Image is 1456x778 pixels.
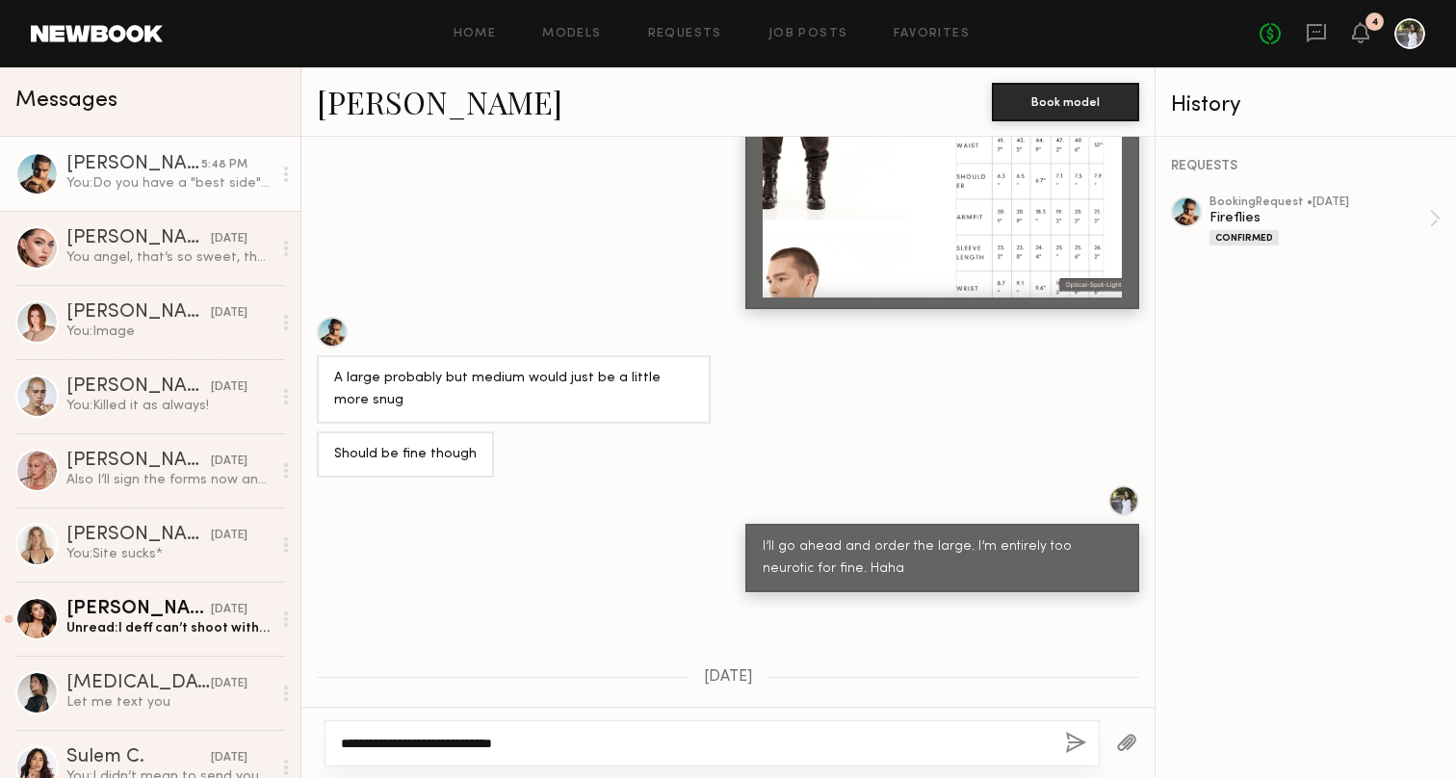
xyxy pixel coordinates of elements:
a: Book model [992,92,1139,109]
div: Let me text you [66,693,272,712]
div: [PERSON_NAME] [66,155,201,174]
div: You: Do you have a "best side" that you prefer? Looking at your instagram I'm thinking you light ... [66,174,272,193]
div: [PERSON_NAME] [66,229,211,248]
a: Models [542,28,601,40]
div: [DATE] [211,378,247,397]
a: Favorites [894,28,970,40]
div: [DATE] [211,304,247,323]
div: [DATE] [211,230,247,248]
div: [PERSON_NAME] [66,452,211,471]
div: [DATE] [211,749,247,767]
div: Confirmed [1209,230,1279,246]
div: You: Image [66,323,272,341]
a: Requests [648,28,722,40]
div: [DATE] [211,601,247,619]
div: A large probably but medium would just be a little more snug [334,368,693,412]
div: [PERSON_NAME] [66,526,211,545]
div: Unread: I deff can’t shoot with a snake [66,619,272,637]
a: Job Posts [768,28,848,40]
div: [PERSON_NAME] [66,600,211,619]
a: bookingRequest •[DATE]FirefliesConfirmed [1209,196,1441,246]
div: [DATE] [211,453,247,471]
div: You: Site sucks* [66,545,272,563]
div: You: Killed it as always! [66,397,272,415]
a: [PERSON_NAME] [317,81,562,122]
div: [PERSON_NAME] [66,303,211,323]
div: Fireflies [1209,209,1429,227]
div: You angel, that’s so sweet, thank you so much! 🤍✨ [66,248,272,267]
span: Messages [15,90,117,112]
div: History [1171,94,1441,117]
div: [MEDICAL_DATA][PERSON_NAME] [66,674,211,693]
div: I’ll go ahead and order the large. I’m entirely too neurotic for fine. Haha [763,536,1122,581]
div: [PERSON_NAME] [66,377,211,397]
div: Also I’ll sign the forms now and u get up so early! [66,471,272,489]
a: Home [454,28,497,40]
div: booking Request • [DATE] [1209,196,1429,209]
div: [DATE] [211,675,247,693]
div: 5:48 PM [201,156,247,174]
div: Should be fine though [334,444,477,466]
span: [DATE] [704,669,753,686]
button: Book model [992,83,1139,121]
div: REQUESTS [1171,160,1441,173]
div: Sulem C. [66,748,211,767]
div: 4 [1371,17,1379,28]
div: [DATE] [211,527,247,545]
